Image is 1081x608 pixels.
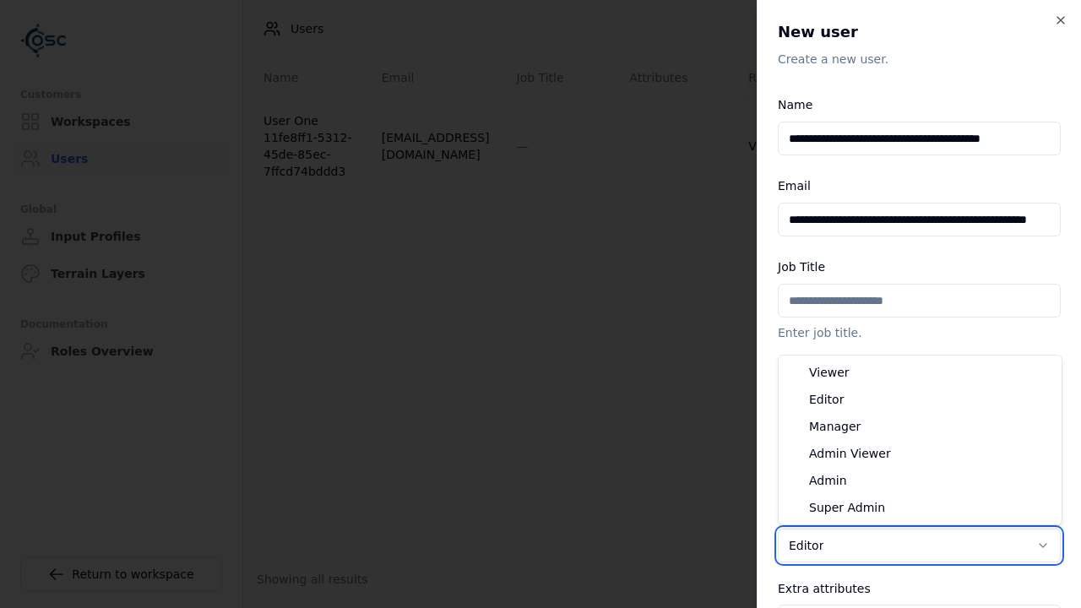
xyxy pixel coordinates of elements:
span: Super Admin [809,499,885,516]
span: Viewer [809,364,850,381]
span: Admin Viewer [809,445,891,462]
span: Admin [809,472,847,489]
span: Manager [809,418,861,435]
span: Editor [809,391,844,408]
